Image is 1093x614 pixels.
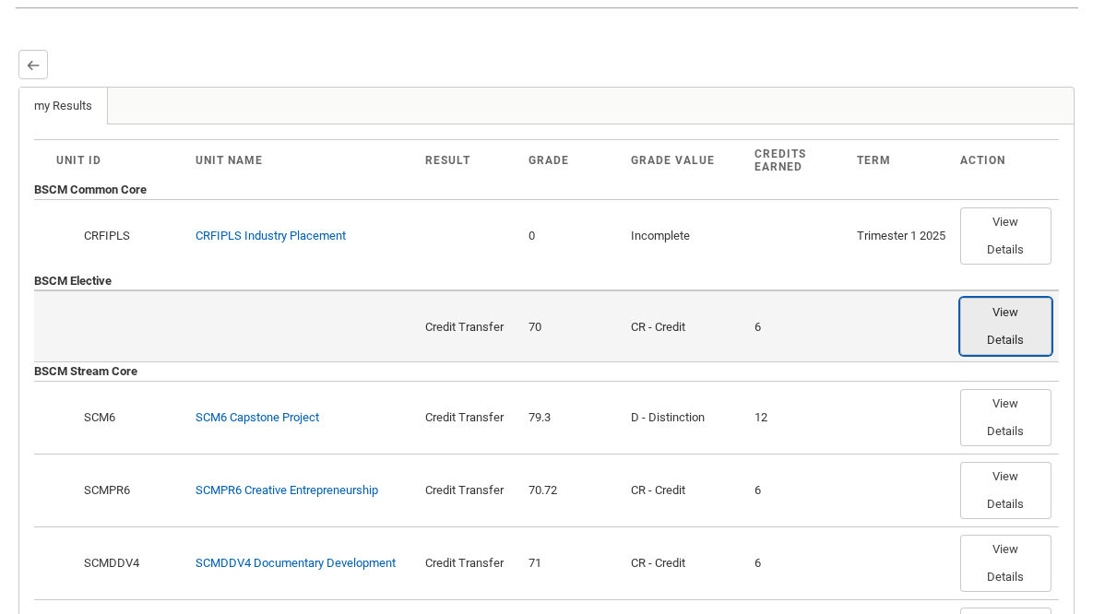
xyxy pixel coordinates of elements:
a: SCM6 Capstone Project [196,410,319,424]
div: Credits Earned [754,148,842,173]
div: CR - Credit [631,481,740,500]
div: Credit Transfer [425,554,513,573]
button: View Details [960,389,1051,446]
div: 12 [754,408,842,427]
div: 79.3 [529,408,616,427]
div: 6 [754,481,842,500]
div: SCMDDV4 [81,554,181,573]
div: 6 [754,554,842,573]
div: CR - Credit [631,554,740,573]
div: CRFIPLS [81,227,181,245]
a: SCMDDV4 Documentary Development [196,556,396,570]
div: SCMPR6 Creative Entrepreneurship [196,481,378,500]
div: CRFIPLS Industry Placement [196,227,346,245]
a: my Results [19,88,108,124]
div: Term [857,154,945,167]
b: BSCM Elective [34,274,112,288]
div: CR - Credit [631,318,740,337]
div: Credit Transfer [425,408,513,427]
div: SCM6 [81,408,181,427]
button: View Details [960,207,1051,265]
div: 0 [529,227,616,245]
div: Incomplete [631,227,740,245]
div: Result [425,154,513,167]
div: Credit Transfer [425,481,513,500]
div: 70.72 [529,481,616,500]
a: SCMPR6 Creative Entrepreneurship [196,483,378,497]
div: Unit Name [196,154,411,167]
div: 71 [529,554,616,573]
div: SCMDDV4 Documentary Development [196,554,396,573]
div: Unit ID [56,154,181,167]
div: Action [960,154,1037,167]
div: SCM6 Capstone Project [196,408,319,427]
div: 70 [529,318,616,337]
div: Grade [529,154,616,167]
div: D - Distinction [631,408,740,427]
div: Trimester 1 2025 [857,227,945,245]
button: Back [18,50,48,79]
div: Grade Value [631,154,740,167]
button: View Details [960,462,1051,519]
b: BSCM Common Core [34,183,147,196]
button: View Details [960,535,1051,592]
div: 6 [754,318,842,337]
b: BSCM Stream Core [34,364,137,378]
a: CRFIPLS Industry Placement [196,229,346,242]
div: SCMPR6 [81,481,181,500]
div: Credit Transfer [425,318,513,337]
button: View Details [960,298,1051,355]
